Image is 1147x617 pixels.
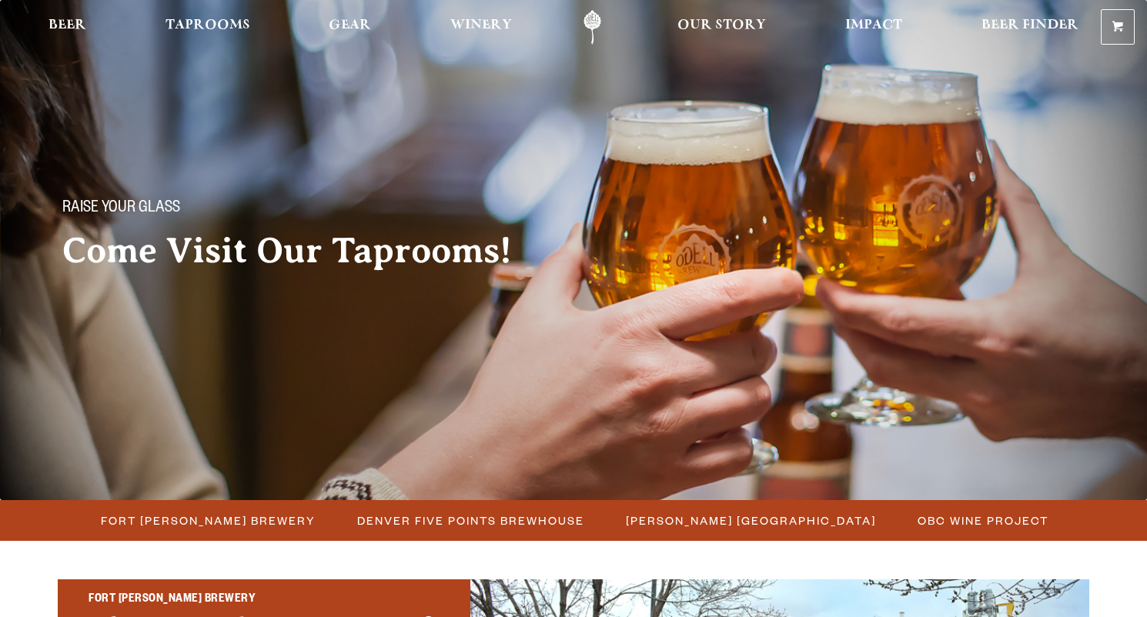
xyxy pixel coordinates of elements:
a: Fort [PERSON_NAME] Brewery [92,509,323,532]
span: Beer [48,19,86,32]
span: Winery [450,19,512,32]
span: Impact [845,19,902,32]
a: Beer [38,10,96,45]
a: [PERSON_NAME] [GEOGRAPHIC_DATA] [617,509,884,532]
h2: Come Visit Our Taprooms! [62,232,543,270]
a: Our Story [667,10,776,45]
span: Raise your glass [62,199,180,219]
span: Fort [PERSON_NAME] Brewery [101,509,316,532]
a: Beer Finder [971,10,1088,45]
a: Winery [440,10,522,45]
span: Our Story [677,19,766,32]
span: Gear [329,19,371,32]
h2: Fort [PERSON_NAME] Brewery [89,590,440,610]
span: [PERSON_NAME] [GEOGRAPHIC_DATA] [626,509,876,532]
span: OBC Wine Project [918,509,1048,532]
a: Taprooms [155,10,260,45]
a: Gear [319,10,381,45]
a: Impact [835,10,912,45]
a: OBC Wine Project [908,509,1056,532]
a: Denver Five Points Brewhouse [348,509,592,532]
span: Beer Finder [981,19,1078,32]
span: Denver Five Points Brewhouse [357,509,584,532]
a: Odell Home [563,10,621,45]
span: Taprooms [166,19,250,32]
